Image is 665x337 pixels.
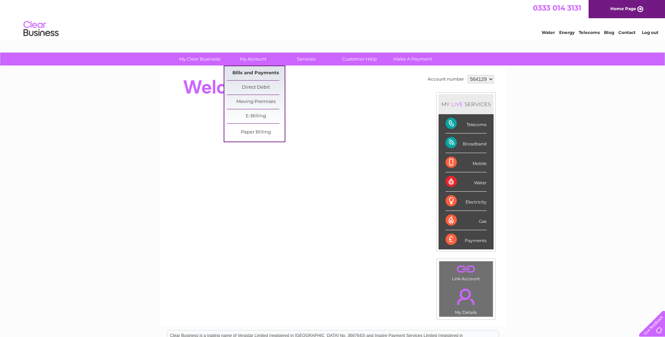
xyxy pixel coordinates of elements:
[227,125,285,139] a: Paper Billing
[227,109,285,123] a: E-Billing
[604,30,614,35] a: Blog
[441,263,491,275] a: .
[446,172,487,192] div: Water
[167,4,498,34] div: Clear Business is a trading name of Verastar Limited (registered in [GEOGRAPHIC_DATA] No. 3667643...
[331,53,388,66] a: Customer Help
[446,133,487,153] div: Broadband
[579,30,600,35] a: Telecoms
[446,114,487,133] div: Telecoms
[384,53,442,66] a: Make A Payment
[227,66,285,80] a: Bills and Payments
[439,283,493,317] td: My Details
[446,153,487,172] div: Mobile
[618,30,636,35] a: Contact
[446,230,487,249] div: Payments
[439,94,494,114] div: MY SERVICES
[642,30,658,35] a: Log out
[23,18,59,40] img: logo.png
[439,261,493,283] td: Link Account
[446,211,487,230] div: Gas
[227,81,285,95] a: Direct Debit
[277,53,335,66] a: Services
[426,73,466,85] td: Account number
[446,192,487,211] div: Electricity
[227,95,285,109] a: Moving Premises
[450,101,464,108] div: LIVE
[224,53,282,66] a: My Account
[533,4,581,12] a: 0333 014 3131
[559,30,575,35] a: Energy
[171,53,229,66] a: My Clear Business
[542,30,555,35] a: Water
[441,284,491,309] a: .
